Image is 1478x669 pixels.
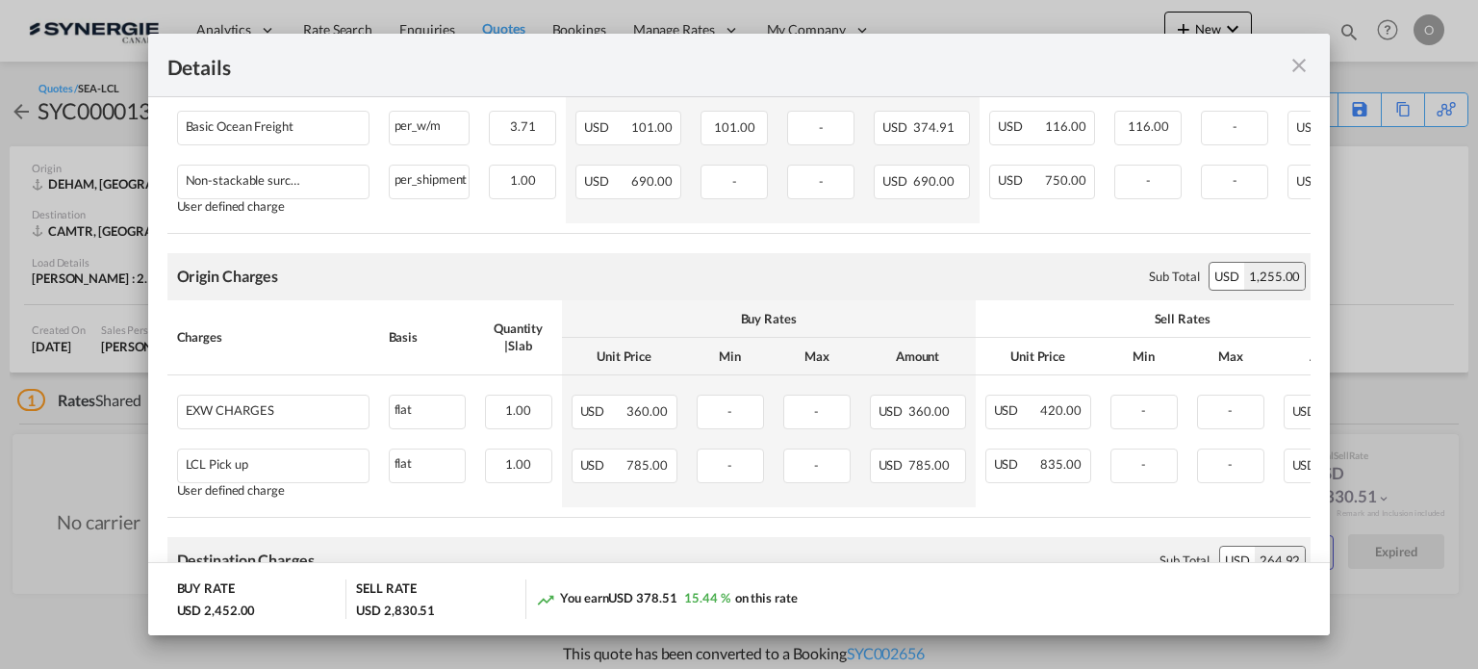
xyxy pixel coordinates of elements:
span: 750.00 [1045,172,1085,188]
md-icon: icon-trending-up [536,590,555,609]
th: Max [774,338,860,375]
div: Sub Total [1149,268,1199,285]
span: - [814,403,819,419]
span: - [732,173,737,189]
span: USD [879,403,906,419]
span: USD [994,402,1038,418]
span: USD [998,118,1042,134]
div: Buy Rates [572,310,966,327]
div: USD 2,830.51 [356,602,435,619]
div: LCL Pick up [186,457,248,472]
span: 360.00 [626,403,667,419]
div: User defined charge [177,483,369,498]
div: 264.92 [1255,547,1305,574]
div: Basic Ocean Freight [186,119,293,134]
span: 835.00 [1040,456,1081,472]
div: Basis [389,328,466,346]
span: 1.00 [505,456,531,472]
span: - [819,119,824,135]
span: - [819,173,824,189]
span: - [814,457,819,473]
div: BUY RATE [177,579,235,602]
span: 1.00 [510,172,536,188]
span: USD [1296,173,1321,189]
span: 785.00 [626,457,667,473]
div: User defined charge [177,199,369,214]
span: - [1228,402,1233,418]
div: Details [167,53,1197,77]
span: 360.00 [908,403,949,419]
span: USD [580,457,624,473]
span: 1.00 [505,402,531,418]
span: 3.71 [510,118,536,134]
div: USD [1220,547,1255,574]
span: 116.00 [1045,118,1085,134]
span: USD [998,172,1042,188]
span: USD [879,457,906,473]
th: Unit Price [976,338,1101,375]
span: 101.00 [714,119,754,135]
span: 101.00 [631,119,672,135]
span: - [727,457,732,473]
span: - [1228,456,1233,472]
span: USD [584,119,628,135]
div: EXW CHARGES [186,403,274,418]
span: - [1141,402,1146,418]
span: - [1233,172,1237,188]
span: USD [580,403,624,419]
th: Max [1187,338,1274,375]
span: 15.44 % [684,590,729,605]
span: 374.91 [913,119,954,135]
div: USD 2,452.00 [177,602,256,619]
span: USD [1296,119,1321,135]
span: 690.00 [913,173,954,189]
span: - [1141,456,1146,472]
div: per_shipment [390,166,470,190]
th: Amount [1274,338,1389,375]
md-icon: icon-close fg-AAA8AD m-0 cursor [1287,54,1311,77]
span: USD [1292,457,1317,473]
span: 420.00 [1040,402,1081,418]
div: SELL RATE [356,579,416,602]
th: Min [687,338,774,375]
span: USD [882,119,910,135]
div: flat [390,450,465,474]
md-dialog: Port of ... [148,34,1331,636]
span: USD [584,173,628,189]
div: Charges [177,328,369,346]
span: USD 378.51 [608,590,676,605]
div: per_w/m [390,112,470,136]
span: USD [994,456,1038,472]
div: Origin Charges [177,266,279,287]
span: - [1146,172,1151,188]
th: Min [1101,338,1187,375]
span: 690.00 [631,173,672,189]
span: USD [1292,403,1317,419]
div: flat [390,396,465,420]
span: 116.00 [1128,118,1168,134]
div: Destination Charges [177,550,315,571]
div: USD [1210,263,1244,290]
span: 785.00 [908,457,949,473]
div: Sell Rates [985,310,1380,327]
th: Amount [860,338,976,375]
span: - [727,403,732,419]
div: Non-stackable surcharge [186,173,301,188]
span: USD [882,173,910,189]
div: You earn on this rate [536,589,797,609]
div: Quantity | Slab [485,320,552,354]
div: 1,255.00 [1244,263,1305,290]
div: Sub Total [1159,552,1210,569]
th: Unit Price [562,338,687,375]
span: - [1233,118,1237,134]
